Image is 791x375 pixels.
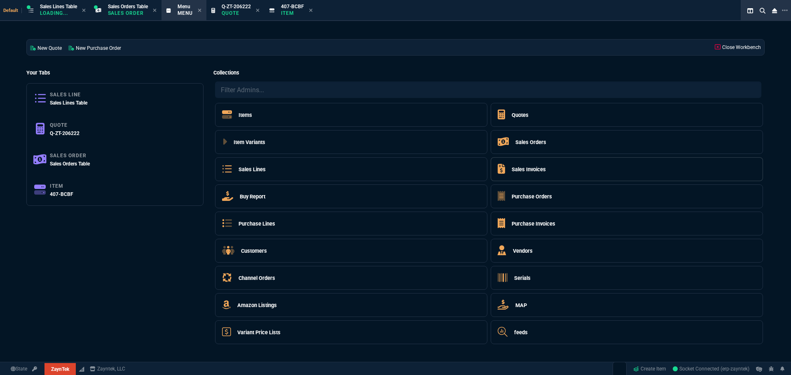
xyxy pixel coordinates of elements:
h5: Purchase Orders [512,193,552,200]
a: FHU-IzderbD1VkQGAAFY [673,365,749,373]
span: Socket Connected (erp-zayntek) [673,366,749,372]
a: Close Workbench [711,40,764,55]
nx-icon: Open New Tab [782,7,788,14]
nx-icon: Close Tab [198,7,201,14]
h5: Buy Report [240,193,265,200]
p: Sales Line [50,91,87,98]
h5: Sales Orders [515,138,546,146]
h5: Amazon Listings [237,301,277,309]
h5: Items [239,111,252,119]
p: Menu [178,10,193,16]
h5: Item Variants [234,138,265,146]
nx-icon: Close Tab [256,7,260,14]
h5: Your Tabs [26,69,204,77]
input: Filter Admins... [215,82,761,98]
h5: Serials [514,274,531,282]
h5: MAP [515,301,527,309]
span: 407-BCBF [281,4,304,9]
span: Q-ZT-206222 [222,4,251,9]
p: Item [50,183,73,189]
a: New Quote [27,40,65,55]
nx-icon: Search [756,6,769,16]
h5: Channel Orders [239,274,275,282]
a: msbcCompanyName [87,365,128,373]
span: Default [3,8,22,13]
span: Q-ZT-206222 [50,130,80,136]
h5: Sales Invoices [512,165,546,173]
h5: Purchase Lines [239,220,275,228]
a: Global State [8,365,30,373]
h5: Quotes [512,111,529,119]
nx-icon: Close Tab [153,7,157,14]
nx-icon: Close Tab [82,7,86,14]
p: Sales Order [50,152,90,159]
p: Item [281,10,304,16]
nx-icon: Split Panels [744,6,756,16]
nx-icon: Close Tab [309,7,313,14]
span: Menu [178,4,190,9]
h5: Customers [241,247,267,255]
p: Sales Order [108,10,148,16]
h5: Collections [213,69,765,77]
a: New Purchase Order [65,40,124,55]
h5: Sales Lines [239,165,266,173]
a: API TOKEN [30,365,40,373]
span: Sales Lines Table [50,100,87,106]
h5: Purchase Invoices [512,220,555,228]
h5: Variant Price Lists [237,328,281,336]
h5: feeds [514,328,528,336]
span: Sales Orders Table [108,4,148,9]
a: Create Item [630,363,669,375]
p: Loading... [40,10,77,16]
span: Sales Orders Table [50,161,90,167]
p: Quote [50,122,80,128]
p: Quote [222,10,251,16]
nx-icon: Close Workbench [769,6,780,16]
span: Sales Lines Table [40,4,77,9]
span: 407-BCBF [50,191,73,197]
h5: Vendors [513,247,533,255]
